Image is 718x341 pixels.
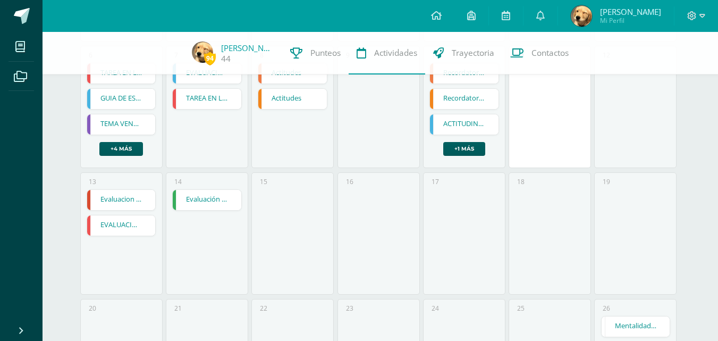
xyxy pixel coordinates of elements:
span: 94 [204,52,216,65]
div: TAREA EN LIBRO DE TEXTO | Tarea [172,88,242,110]
div: Actitudes | Tarea [258,88,327,110]
div: TEMA VENDER Y NEGOCIAR | Tarea [87,114,156,135]
a: [PERSON_NAME] [221,43,274,53]
img: 25092616b39e385be81f4811738de9b3.png [571,5,592,27]
div: 20 [89,304,96,313]
a: Punteos [282,32,349,74]
div: 17 [432,177,439,186]
div: EVALUACIÓN FINAL | Tarea [87,215,156,236]
div: ACTITUDINAL | Tarea [429,114,499,135]
div: 14 [174,177,182,186]
div: 13 [89,177,96,186]
div: 25 [517,304,525,313]
a: 44 [221,53,231,64]
div: 18 [517,177,525,186]
a: Contactos [502,32,577,74]
a: TEMA VENDER Y NEGOCIAR [87,114,156,135]
div: Mentalidad - Arquitectura de Mi Destino | Tarea [601,316,671,337]
div: Evaluacion Final | Examen [87,189,156,211]
span: [PERSON_NAME] [600,6,661,17]
a: EVALUACIÓN FINAL [87,215,156,236]
a: Trayectoria [425,32,502,74]
div: 24 [432,304,439,313]
a: Evaluacion Final [87,190,156,210]
div: 22 [260,304,267,313]
a: Recordatorio Evaluación Final [430,89,499,109]
div: Evaluación final | Tarea [172,189,242,211]
a: +1 más [443,142,485,156]
span: Actividades [374,47,417,59]
div: 23 [346,304,353,313]
img: 25092616b39e385be81f4811738de9b3.png [192,41,213,63]
a: Evaluación final [173,190,241,210]
a: TAREA EN LIBRO DE TEXTO [173,89,241,109]
div: 15 [260,177,267,186]
a: Actividades [349,32,425,74]
div: 26 [603,304,610,313]
span: Trayectoria [452,47,494,59]
div: 21 [174,304,182,313]
a: ACTITUDINAL [430,114,499,135]
a: GUIA DE ESTUDIO 3 [87,89,156,109]
a: +4 más [99,142,143,156]
span: Contactos [531,47,569,59]
div: 16 [346,177,353,186]
div: 19 [603,177,610,186]
span: Punteos [310,47,341,59]
div: Recordatorio Evaluación Final | Tarea [429,88,499,110]
div: GUIA DE ESTUDIO 3 | Tarea [87,88,156,110]
a: Actitudes [258,89,327,109]
a: Mentalidad - Arquitectura de Mi Destino [602,317,670,337]
span: Mi Perfil [600,16,661,25]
